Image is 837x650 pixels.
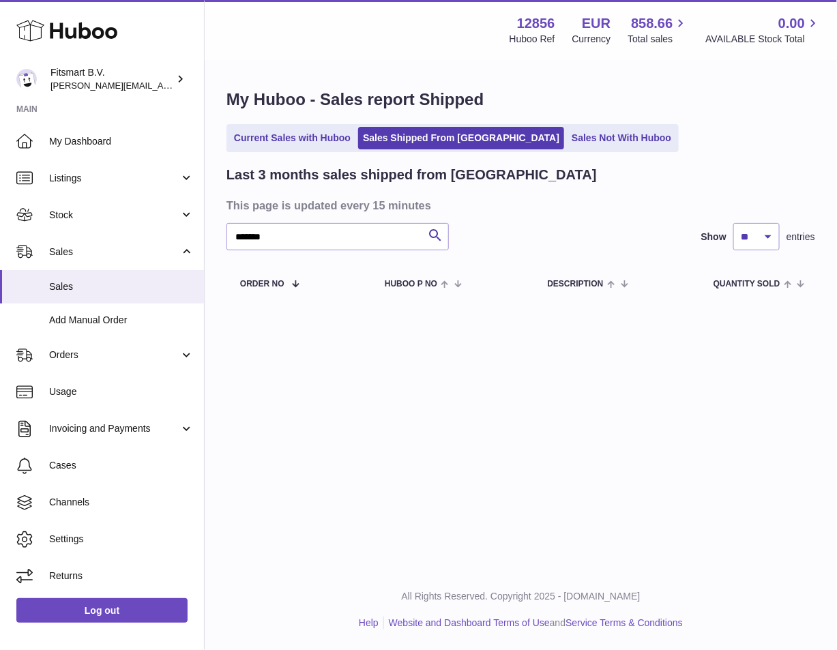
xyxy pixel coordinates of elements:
[389,617,550,628] a: Website and Dashboard Terms of Use
[49,459,194,472] span: Cases
[705,14,821,46] a: 0.00 AVAILABLE Stock Total
[49,533,194,546] span: Settings
[50,66,173,92] div: Fitsmart B.V.
[49,385,194,398] span: Usage
[566,617,683,628] a: Service Terms & Conditions
[49,246,179,258] span: Sales
[216,590,826,603] p: All Rights Reserved. Copyright 2025 - [DOMAIN_NAME]
[628,33,688,46] span: Total sales
[49,172,179,185] span: Listings
[16,598,188,623] a: Log out
[705,33,821,46] span: AVAILABLE Stock Total
[50,80,274,91] span: [PERSON_NAME][EMAIL_ADDRESS][DOMAIN_NAME]
[385,280,437,289] span: Huboo P no
[49,349,179,361] span: Orders
[631,14,673,33] span: 858.66
[572,33,611,46] div: Currency
[49,135,194,148] span: My Dashboard
[384,617,683,630] li: and
[49,314,194,327] span: Add Manual Order
[240,280,284,289] span: Order No
[547,280,603,289] span: Description
[582,14,611,33] strong: EUR
[226,198,812,213] h3: This page is updated every 15 minutes
[628,14,688,46] a: 858.66 Total sales
[49,422,179,435] span: Invoicing and Payments
[226,166,597,184] h2: Last 3 months sales shipped from [GEOGRAPHIC_DATA]
[359,617,379,628] a: Help
[358,127,564,149] a: Sales Shipped From [GEOGRAPHIC_DATA]
[714,280,780,289] span: Quantity Sold
[49,570,194,582] span: Returns
[701,231,726,243] label: Show
[16,69,37,89] img: jonathan@leaderoo.com
[517,14,555,33] strong: 12856
[49,280,194,293] span: Sales
[787,231,815,243] span: entries
[226,89,815,110] h1: My Huboo - Sales report Shipped
[567,127,676,149] a: Sales Not With Huboo
[49,209,179,222] span: Stock
[778,14,805,33] span: 0.00
[229,127,355,149] a: Current Sales with Huboo
[510,33,555,46] div: Huboo Ref
[49,496,194,509] span: Channels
